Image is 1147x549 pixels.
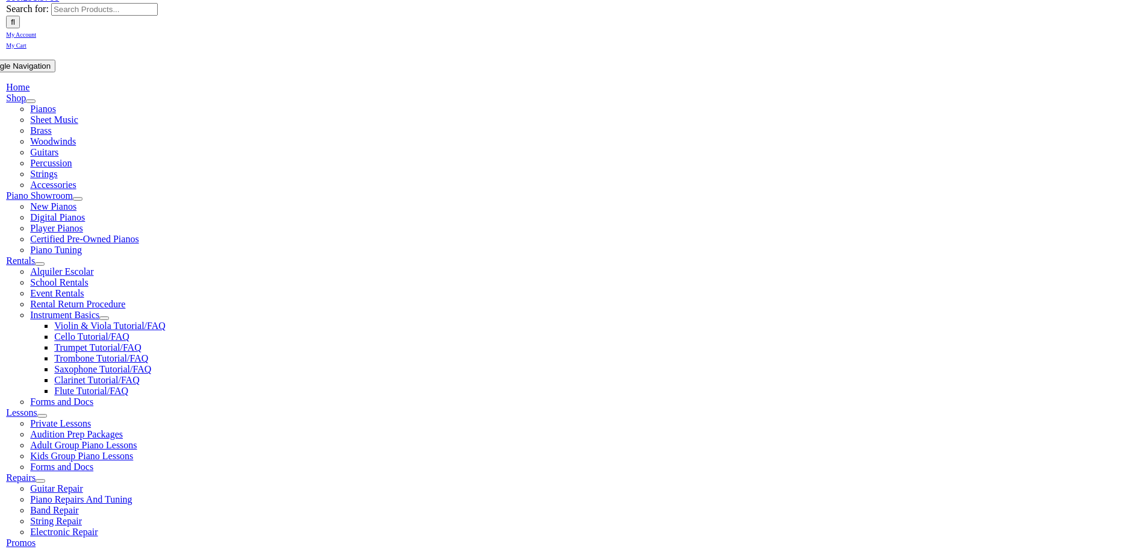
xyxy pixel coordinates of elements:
a: Certified Pre-Owned Pianos [30,234,138,244]
a: My Cart [6,39,26,49]
a: Audition Prep Packages [30,429,123,439]
a: Promos [6,538,36,548]
a: Forms and Docs [30,462,93,472]
a: Forms and Docs [30,397,93,407]
a: Saxophone Tutorial/FAQ [54,364,151,374]
a: Piano Showroom [6,190,73,201]
a: Pianos [30,104,56,114]
a: Shop [6,93,26,103]
a: Trombone Tutorial/FAQ [54,353,148,363]
a: Repairs [6,472,36,483]
a: Sheet Music [30,115,78,125]
a: Band Repair [30,505,78,515]
a: Guitar Repair [30,483,83,494]
a: Alquiler Escolar [30,266,93,277]
a: Adult Group Piano Lessons [30,440,137,450]
button: Open submenu of Repairs [36,479,45,483]
a: String Repair [30,516,82,526]
a: Event Rentals [30,288,84,298]
a: School Rentals [30,277,88,287]
button: Open submenu of Piano Showroom [73,197,82,201]
a: Instrument Basics [30,310,99,320]
a: Guitars [30,147,58,157]
a: Private Lessons [30,418,91,428]
a: Piano Repairs And Tuning [30,494,132,504]
button: Open submenu of Lessons [37,414,47,418]
span: My Account [6,31,36,38]
a: Home [6,82,30,92]
a: New Pianos [30,201,76,212]
span: My Cart [6,42,26,49]
a: Electronic Repair [30,527,98,537]
a: Kids Group Piano Lessons [30,451,133,461]
a: Rentals [6,256,35,266]
a: Cello Tutorial/FAQ [54,331,129,342]
a: Strings [30,169,57,179]
a: Percussion [30,158,72,168]
a: Lessons [6,407,37,418]
a: Trumpet Tutorial/FAQ [54,342,141,353]
button: Open submenu of Shop [26,99,36,103]
a: Player Pianos [30,223,83,233]
a: Rental Return Procedure [30,299,125,309]
a: Woodwinds [30,136,76,146]
span: Search for: [6,4,49,14]
button: Open submenu of Instrument Basics [99,316,109,320]
button: Open submenu of Rentals [35,262,45,266]
a: My Account [6,28,36,39]
input: Search Products... [51,3,158,16]
a: Violin & Viola Tutorial/FAQ [54,321,166,331]
a: Digital Pianos [30,212,85,222]
a: Clarinet Tutorial/FAQ [54,375,140,385]
a: Flute Tutorial/FAQ [54,386,128,396]
a: Accessories [30,180,76,190]
a: Brass [30,125,52,136]
input: Search [6,16,20,28]
a: Piano Tuning [30,245,82,255]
